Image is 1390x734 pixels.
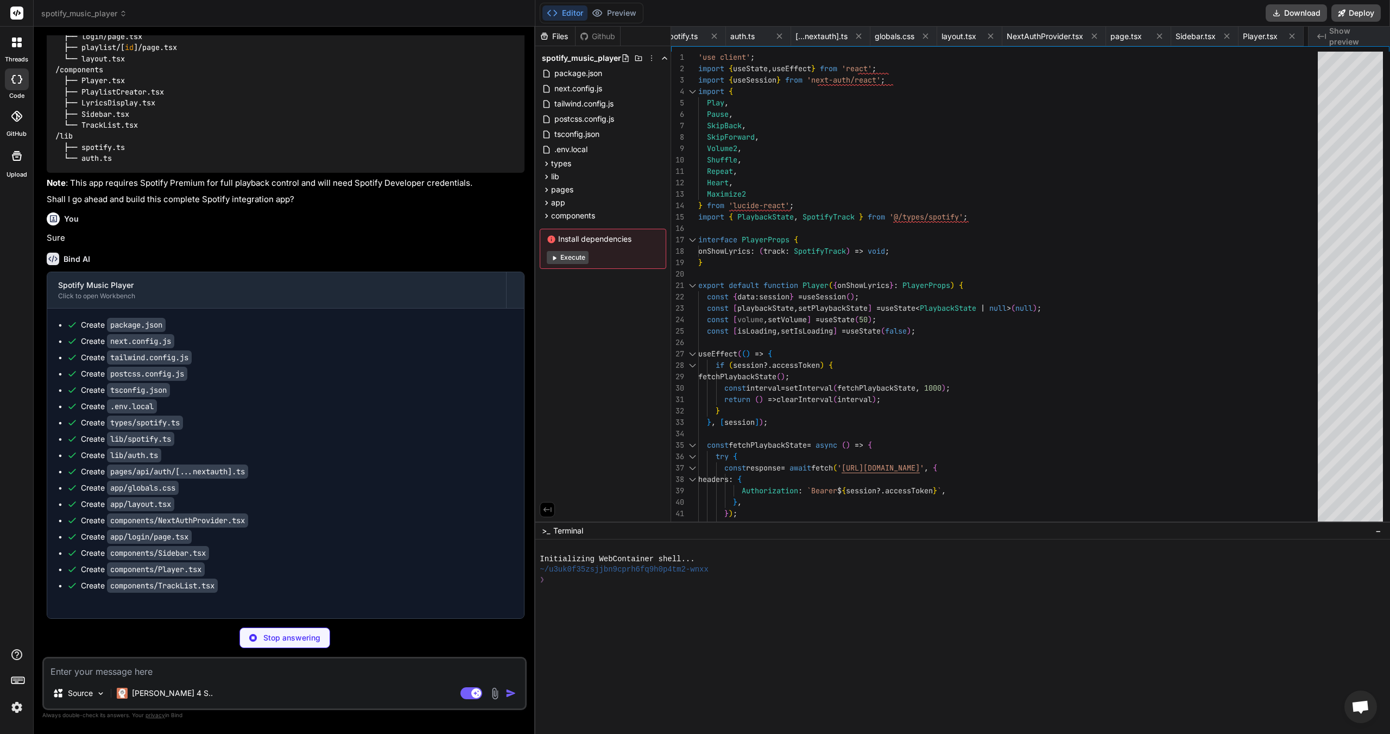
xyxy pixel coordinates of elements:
div: 22 [671,291,684,303]
div: 33 [671,417,684,428]
span: , [737,155,742,165]
span: from [707,200,724,210]
span: fetchPlaybackState [837,383,915,393]
div: Files [535,31,575,42]
span: spotify_music_player [542,53,621,64]
span: } [776,75,781,85]
span: , [763,315,768,324]
span: [...nextauth].ts [795,31,848,42]
span: => [755,349,763,359]
span: = [816,315,820,324]
span: NextAuthProvider.tsx [1007,31,1083,42]
span: ) [820,360,824,370]
span: { [829,360,833,370]
span: Volume2 [707,143,737,153]
span: ; [855,292,859,302]
div: Click to open Workbench [58,292,495,300]
span: ) [850,292,855,302]
span: page.tsx [1110,31,1142,42]
span: = [842,326,846,336]
span: , [915,383,920,393]
img: Claude 4 Sonnet [117,688,128,699]
span: Shuffle [707,155,737,165]
span: import [698,86,724,96]
div: 35 [671,440,684,451]
span: onShowLyrics [698,246,750,256]
span: ) [759,417,763,427]
div: Github [576,31,620,42]
span: } [889,280,894,290]
span: PlaybackState [737,212,794,222]
span: ; [881,75,885,85]
button: Editor [542,5,587,21]
span: from [785,75,803,85]
span: ( [833,394,837,404]
span: SkipForward [707,132,755,142]
div: Create [81,417,183,428]
span: import [698,64,724,73]
span: { [833,280,837,290]
span: => [855,440,863,450]
span: Maximize2 [707,189,746,199]
div: Create [81,319,166,330]
span: ; [963,212,968,222]
span: , [729,178,733,187]
code: postcss.config.js [107,367,187,381]
code: tsconfig.json [107,383,170,397]
span: Pause [707,109,729,119]
div: 3 [671,74,684,86]
span: types [551,158,571,169]
span: , [737,143,742,153]
span: import [698,212,724,222]
div: Create [81,450,161,461]
span: ; [789,200,794,210]
div: 17 [671,234,684,246]
span: PlayerProps [742,235,789,244]
span: useState [846,326,881,336]
img: attachment [489,687,501,700]
span: 'react' [842,64,872,73]
span: const [707,326,729,336]
span: useState [733,64,768,73]
span: } [698,258,703,267]
div: 15 [671,211,684,223]
span: useEffect [698,349,737,359]
span: { [729,64,733,73]
span: [URL][DOMAIN_NAME] [842,463,920,473]
span: spotify_music_player [41,8,127,19]
span: components [551,210,595,221]
img: settings [8,698,26,717]
span: ) [942,383,946,393]
strong: Note [47,178,66,188]
span: ; [750,52,755,62]
div: 30 [671,382,684,394]
span: ; [872,315,876,324]
div: Click to collapse the range. [685,280,699,291]
span: , [724,98,729,108]
span: spotify.ts [665,31,698,42]
span: data [737,292,755,302]
code: tailwind.config.js [107,350,192,365]
span: 'lucide-react' [729,200,789,210]
span: } [789,292,794,302]
span: Sidebar.tsx [1176,31,1216,42]
span: { [768,349,772,359]
span: try [716,451,729,461]
code: lib/auth.ts [107,448,161,462]
p: Sure [47,232,525,244]
span: clearInterval [776,394,833,404]
div: Click to collapse the range. [685,234,699,246]
span: ; [785,372,789,381]
div: Create [81,368,187,379]
span: } [811,64,816,73]
span: const [724,383,746,393]
span: { [733,451,737,461]
span: interface [698,235,737,244]
span: ( [881,326,885,336]
span: { [729,212,733,222]
span: ; [911,326,915,336]
span: } [698,200,703,210]
span: Player.tsx [1243,31,1278,42]
span: return [724,394,750,404]
span: ; [763,417,768,427]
